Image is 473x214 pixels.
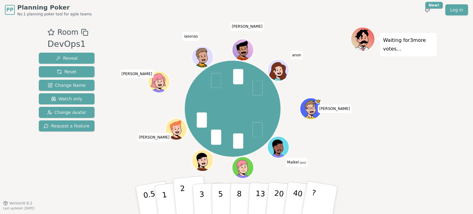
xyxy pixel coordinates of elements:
a: PPPlanning PokerNo.1 planning poker tool for agile teams [5,3,92,17]
span: (you) [299,161,306,164]
button: Add as favourite [47,27,55,38]
span: Planning Poker [17,3,92,12]
button: Click to change your avatar [268,137,289,157]
button: New! [422,4,433,15]
span: Click to change your name [230,22,264,31]
span: Change Name [48,82,86,88]
span: Reset [57,69,76,75]
span: Click to change your name [120,70,154,78]
span: PP [6,6,13,14]
div: DevOps1 [47,38,88,50]
span: Version 0.9.2 [9,201,32,206]
span: Room [57,27,78,38]
span: Change Avatar [47,109,87,115]
span: Click to change your name [290,51,303,59]
span: No.1 planning poker tool for agile teams [17,12,92,17]
span: Watch only [51,96,83,102]
span: Request a feature [44,123,90,129]
div: New! [425,2,443,9]
button: Watch only [39,93,95,104]
button: Version0.9.2 [3,201,32,206]
button: Reveal [39,53,95,64]
span: Click to change your name [137,133,171,142]
span: Click to change your name [182,32,200,41]
span: Click to change your name [285,158,308,167]
p: Waiting for 3 more votes... [383,36,434,53]
button: Change Name [39,80,95,91]
button: Reset [39,66,95,77]
span: Reveal [56,55,78,61]
button: Request a feature [39,120,95,131]
span: Thijs is the host [316,99,321,104]
a: Log in [445,4,468,15]
span: Last updated: [DATE] [3,207,34,210]
span: Click to change your name [318,104,352,113]
button: Change Avatar [39,107,95,118]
